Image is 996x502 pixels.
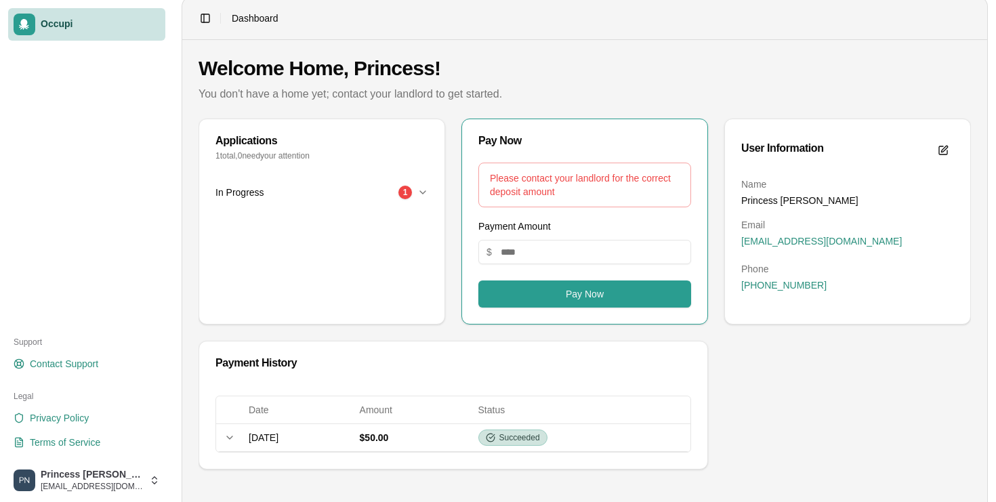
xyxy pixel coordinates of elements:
[30,411,89,425] span: Privacy Policy
[398,186,412,199] div: 1
[8,8,165,41] a: Occupi
[215,135,428,146] div: Applications
[8,385,165,407] div: Legal
[8,432,165,453] a: Terms of Service
[215,186,264,199] span: In Progress
[741,143,824,154] div: User Information
[490,171,680,198] div: Please contact your landlord for the correct deposit amount
[232,12,278,25] span: Dashboard
[232,12,278,25] nav: breadcrumb
[741,218,954,232] dt: Email
[8,331,165,353] div: Support
[478,135,691,146] div: Pay Now
[41,481,144,492] span: [EMAIL_ADDRESS][DOMAIN_NAME]
[215,358,691,369] div: Payment History
[8,407,165,429] a: Privacy Policy
[478,221,551,232] label: Payment Amount
[41,18,160,30] span: Occupi
[215,150,428,161] p: 1 total, 0 need your attention
[8,464,165,497] button: Princess NevilsPrincess [PERSON_NAME][EMAIL_ADDRESS][DOMAIN_NAME]
[249,432,278,443] span: [DATE]
[741,234,902,248] span: [EMAIL_ADDRESS][DOMAIN_NAME]
[215,177,428,207] button: In Progress1
[30,357,98,371] span: Contact Support
[30,436,100,449] span: Terms of Service
[741,194,954,207] dd: Princess [PERSON_NAME]
[360,432,389,443] span: $50.00
[486,245,492,259] span: $
[473,396,690,423] th: Status
[14,469,35,491] img: Princess Nevils
[243,396,354,423] th: Date
[741,177,954,191] dt: Name
[199,86,971,102] p: You don't have a home yet; contact your landlord to get started.
[741,278,827,292] span: [PHONE_NUMBER]
[8,353,165,375] a: Contact Support
[199,56,971,81] h1: Welcome Home, Princess!
[478,280,691,308] button: Pay Now
[41,469,144,481] span: Princess [PERSON_NAME]
[354,396,473,423] th: Amount
[741,262,954,276] dt: Phone
[499,432,540,443] span: Succeeded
